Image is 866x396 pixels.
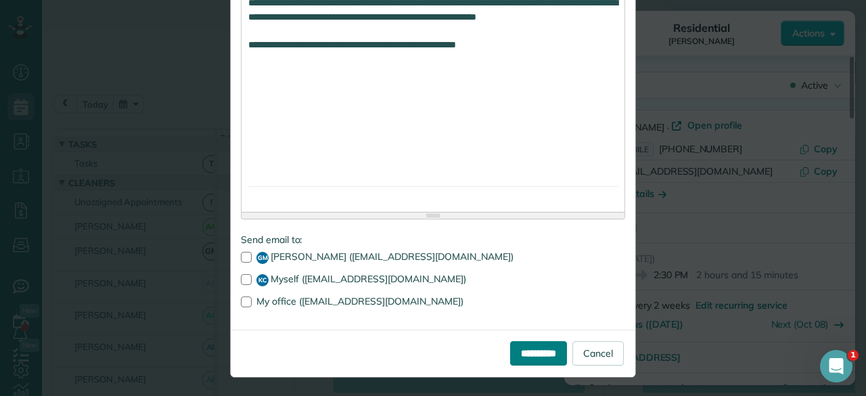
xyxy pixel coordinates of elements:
label: [PERSON_NAME] ([EMAIL_ADDRESS][DOMAIN_NAME]) [241,252,625,264]
iframe: Intercom live chat [820,350,852,382]
label: My office ([EMAIL_ADDRESS][DOMAIN_NAME]) [241,296,625,306]
span: GM [256,252,269,264]
span: 1 [848,350,859,361]
span: KC [256,274,269,286]
label: Send email to: [241,233,625,246]
label: Myself ([EMAIL_ADDRESS][DOMAIN_NAME]) [241,274,625,286]
div: Resize [242,213,624,219]
a: Cancel [572,341,624,366]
